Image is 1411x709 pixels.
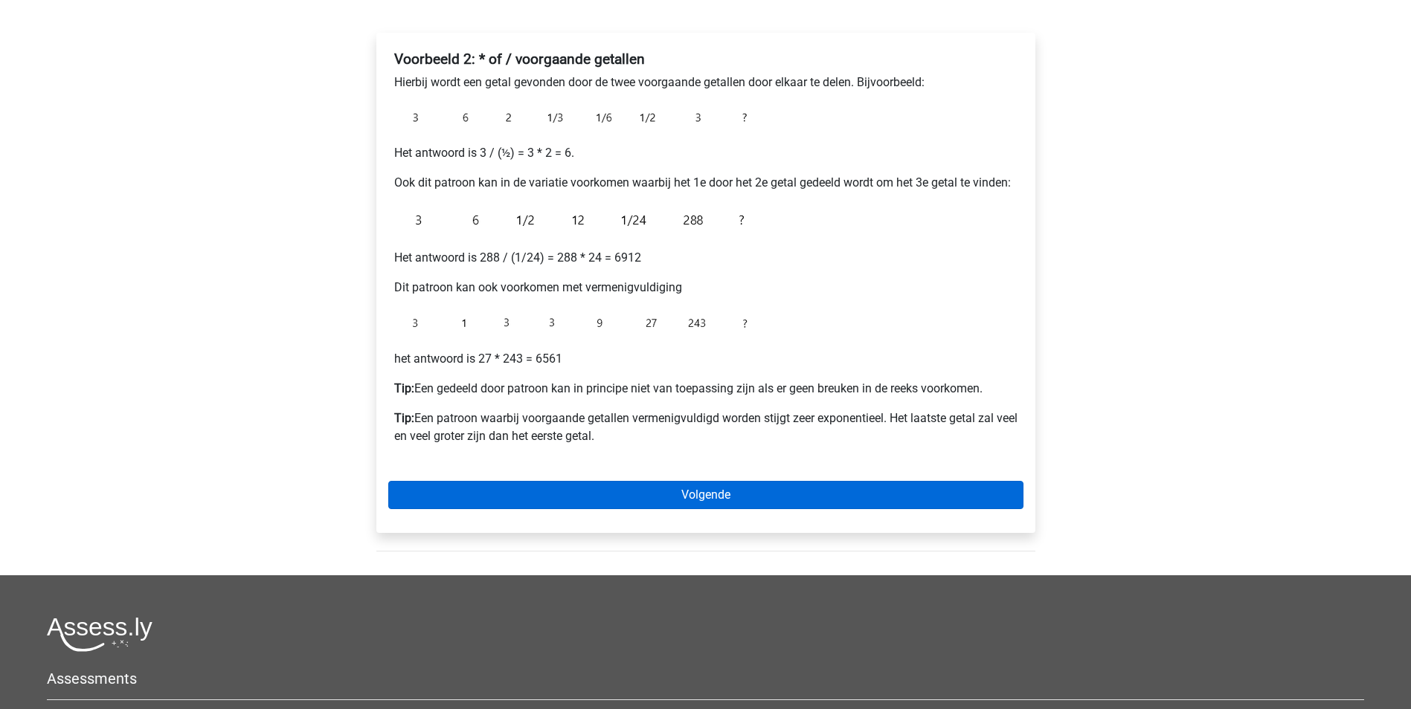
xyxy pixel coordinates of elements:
p: Hierbij wordt een getal gevonden door de twee voorgaande getallen door elkaar te delen. Bijvoorbe... [394,74,1018,91]
p: het antwoord is 27 * 243 = 6561 [394,350,1018,368]
p: Een gedeeld door patroon kan in principe niet van toepassing zijn als er geen breuken in de reeks... [394,380,1018,398]
p: Het antwoord is 288 / (1/24) = 288 * 24 = 6912 [394,249,1018,267]
b: Tip: [394,381,414,395]
b: Tip: [394,411,414,425]
img: Exceptions_example_2_1.png [394,103,766,132]
p: Een patroon waarbij voorgaande getallen vermenigvuldigd worden stijgt zeer exponentieel. Het laat... [394,409,1018,445]
img: Exceptions_example_2_2.png [394,204,766,237]
img: Assessly logo [47,617,152,652]
h5: Assessments [47,670,1364,687]
img: Exceptions_example_2_3.png [394,308,766,338]
a: Volgende [388,481,1023,509]
p: Het antwoord is 3 / (½) = 3 * 2 = 6. [394,144,1018,162]
p: Dit patroon kan ook voorkomen met vermenigvuldiging [394,279,1018,297]
b: Voorbeeld 2: * of / voorgaande getallen [394,51,645,68]
p: Ook dit patroon kan in de variatie voorkomen waarbij het 1e door het 2e getal gedeeld wordt om he... [394,174,1018,192]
